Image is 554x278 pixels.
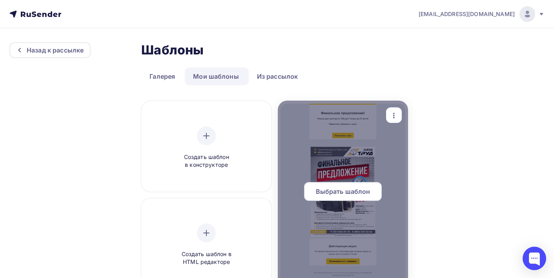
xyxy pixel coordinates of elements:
h2: Шаблоны [141,42,204,58]
a: Галерея [141,67,183,85]
a: Мои шаблоны [185,67,247,85]
span: [EMAIL_ADDRESS][DOMAIN_NAME] [419,10,515,18]
a: [EMAIL_ADDRESS][DOMAIN_NAME] [419,6,545,22]
span: Создать шаблон в HTML редакторе [169,250,244,266]
span: Выбрать шаблон [316,187,370,196]
span: Создать шаблон в конструкторе [169,153,244,169]
div: Назад к рассылке [27,45,84,55]
a: Из рассылок [249,67,306,85]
